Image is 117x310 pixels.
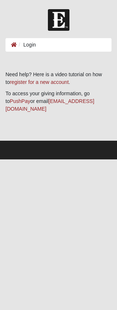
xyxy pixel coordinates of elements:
[10,79,69,85] a: register for a new account
[17,41,36,49] li: Login
[10,98,30,104] a: PushPay
[5,90,112,113] p: To access your giving information, go to or email
[5,98,94,112] a: [EMAIL_ADDRESS][DOMAIN_NAME]
[48,9,69,31] img: Church of Eleven22 Logo
[5,71,112,86] p: Need help? Here is a video tutorial on how to .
